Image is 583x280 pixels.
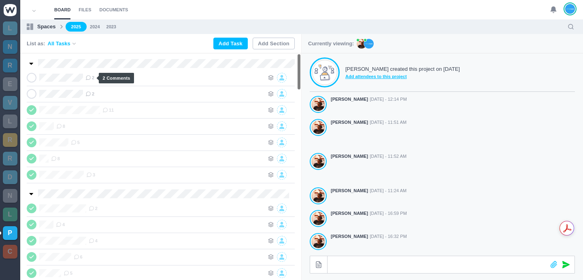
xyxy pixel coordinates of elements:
[3,96,17,110] a: V
[312,98,325,111] img: Antonio Lopes
[27,40,77,48] div: List as:
[3,77,17,91] a: E
[364,39,374,49] img: JT
[37,23,56,31] p: Spaces
[3,189,17,203] a: N
[315,64,335,81] img: No messages
[370,153,406,160] span: [DATE] - 11:52 AM
[312,235,325,248] img: Antonio Lopes
[3,59,17,72] a: R
[370,96,407,103] span: [DATE] - 12:14 PM
[3,152,17,165] a: R
[213,38,248,49] button: Add Task
[345,73,460,80] span: Add attendees to this project
[565,4,575,14] img: João Tosta
[106,23,116,30] a: 2023
[312,189,325,203] img: Antonio Lopes
[312,155,325,168] img: Antonio Lopes
[345,65,460,73] p: [PERSON_NAME] created this project on [DATE]
[90,23,100,30] a: 2024
[312,121,325,134] img: Antonio Lopes
[331,187,368,194] strong: [PERSON_NAME]
[27,23,33,30] img: spaces
[66,22,87,32] a: 2025
[370,187,406,194] span: [DATE] - 11:24 AM
[331,233,368,240] strong: [PERSON_NAME]
[253,38,295,49] button: Add Section
[312,212,325,225] img: Antonio Lopes
[331,96,368,103] strong: [PERSON_NAME]
[3,21,17,35] a: L
[370,210,407,217] span: [DATE] - 16:59 PM
[48,40,70,48] span: All Tasks
[3,40,17,54] a: N
[308,40,354,48] p: Currently viewing:
[3,245,17,259] a: C
[331,210,368,217] strong: [PERSON_NAME]
[370,233,407,240] span: [DATE] - 16:32 PM
[357,39,366,49] img: AL
[370,119,406,126] span: [DATE] - 11:51 AM
[3,115,17,128] a: L
[3,133,17,147] a: R
[3,208,17,221] a: L
[331,153,368,160] strong: [PERSON_NAME]
[4,4,17,16] img: winio
[3,170,17,184] a: D
[331,119,368,126] strong: [PERSON_NAME]
[3,226,17,240] a: P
